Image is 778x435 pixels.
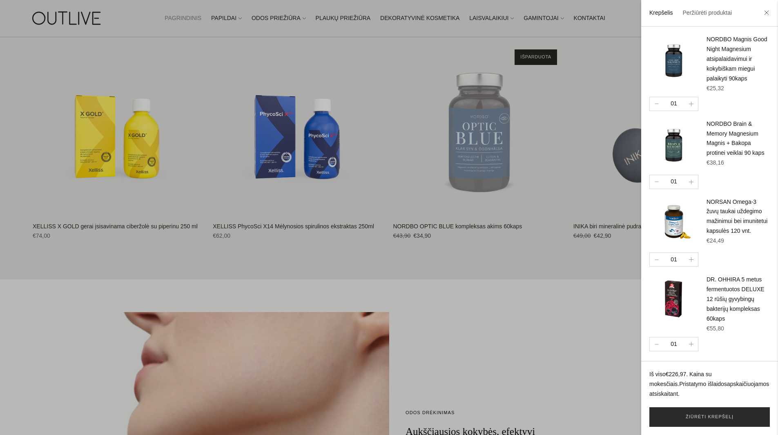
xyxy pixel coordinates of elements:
span: €226,97 [666,371,687,377]
a: 2xVitalCapsule Glutox L-Glutationas 500mg antioksidantas ląstelių apsaugai ir imunitetui 30kap. [707,361,769,406]
a: NORDBO Magnis Good Night Magnesium atsipalaidavimui ir kokybiškam miegui palaikyti 90kaps [707,36,767,82]
a: Žiūrėti krepšelį [649,407,770,427]
span: €25,32 [707,85,724,91]
div: 01 [667,340,680,348]
img: DR-OHHIRA-DELUXE-60-outlive_200x.png [649,275,698,324]
a: Peržiūrėti produktai [682,9,732,16]
p: Iš viso . Kaina su mokesčiais. apskaičiuojamos atsiskaitant. [649,370,770,399]
a: Krepšelis [649,9,673,16]
span: €24,49 [707,237,724,244]
span: €38,16 [707,159,724,166]
div: 01 [667,178,680,186]
div: 01 [667,255,680,264]
img: Brain-_-MemoryMagnesium-outlive_200x.png [649,119,698,168]
a: NORDBO Brain & Memory Magnesium Magnis + Bakopa protinei veiklai 90 kaps [707,120,765,156]
a: NORSAN Omega-3 žuvų taukai uždegimo mažinimui bei imunitetui kapsulės 120 vnt. [707,199,767,234]
span: €55,80 [707,325,724,332]
a: Pristatymo išlaidos [679,381,727,387]
img: NORSAN-Omega-3-Capsules-outlive_1_200x.png [649,197,698,246]
img: GoodNightMagnesium-outlive_200x.png [649,35,698,84]
div: 01 [667,100,680,108]
a: DR. OHHIRA 5 metus fermentuotos DELUXE 12 rūšių gyvybingų bakterijų kompleksas 60kaps [707,276,765,322]
img: VitalCapsule-Glutox-glutationas-outlive_1_d53ea90c-ea13-4943-b829-3cee4a6cc4fd_200x.png [649,359,698,408]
